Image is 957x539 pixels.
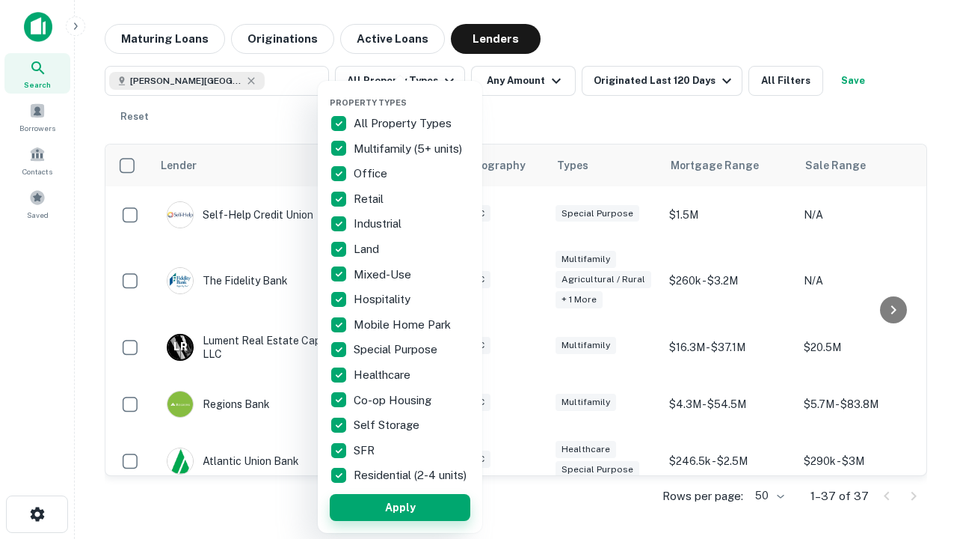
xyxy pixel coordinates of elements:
[354,190,387,208] p: Retail
[354,215,404,233] p: Industrial
[882,419,957,491] iframe: Chat Widget
[354,115,455,133] p: All Property Types
[354,165,390,183] p: Office
[354,316,454,334] p: Mobile Home Park
[354,442,378,460] p: SFR
[354,366,413,384] p: Healthcare
[330,494,470,521] button: Apply
[354,266,414,284] p: Mixed-Use
[354,341,440,359] p: Special Purpose
[330,98,407,107] span: Property Types
[354,140,465,158] p: Multifamily (5+ units)
[354,290,413,308] p: Hospitality
[354,392,434,409] p: Co-op Housing
[354,240,382,258] p: Land
[354,416,422,434] p: Self Storage
[354,466,470,484] p: Residential (2-4 units)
